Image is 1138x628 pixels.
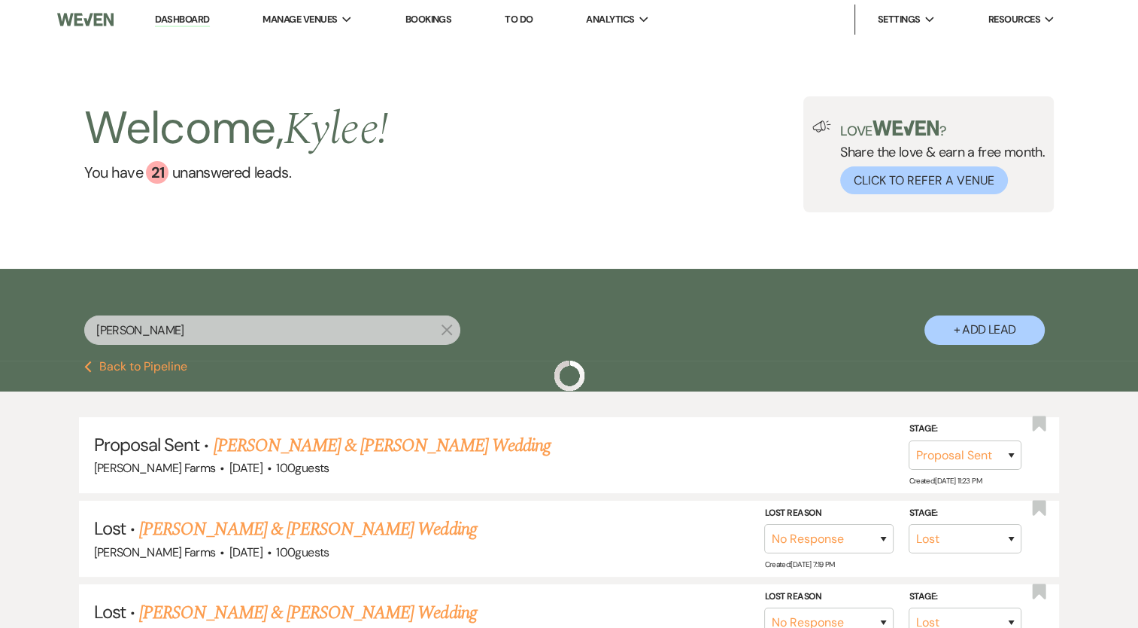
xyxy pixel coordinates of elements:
[94,544,216,560] span: [PERSON_NAME] Farms
[586,12,634,27] span: Analytics
[405,13,451,26] a: Bookings
[505,13,533,26] a: To Do
[924,316,1045,345] button: + Add Lead
[284,95,388,164] span: Kylee !
[94,600,126,623] span: Lost
[84,96,388,161] h2: Welcome,
[909,589,1021,605] label: Stage:
[554,361,584,391] img: loading spinner
[840,120,1045,138] p: Love ?
[94,517,126,540] span: Lost
[812,120,831,133] img: loud-speaker-illustration.svg
[872,120,939,136] img: weven-logo-green.svg
[155,13,209,27] a: Dashboard
[764,589,894,605] label: Lost Reason
[139,599,476,626] a: [PERSON_NAME] & [PERSON_NAME] Wedding
[988,12,1039,27] span: Resources
[94,460,216,476] span: [PERSON_NAME] Farms
[57,4,114,35] img: Weven Logo
[94,433,200,456] span: Proposal Sent
[831,120,1045,194] div: Share the love & earn a free month.
[909,476,981,486] span: Created: [DATE] 11:23 PM
[84,361,187,373] button: Back to Pipeline
[139,516,476,543] a: [PERSON_NAME] & [PERSON_NAME] Wedding
[84,161,388,184] a: You have 21 unanswered leads.
[878,12,921,27] span: Settings
[262,12,337,27] span: Manage Venues
[909,421,1021,437] label: Stage:
[276,544,329,560] span: 100 guests
[84,316,460,345] input: Search by name, event date, email address or phone number
[213,432,550,459] a: [PERSON_NAME] & [PERSON_NAME] Wedding
[909,505,1021,522] label: Stage:
[146,161,168,184] div: 21
[276,460,329,476] span: 100 guests
[229,544,262,560] span: [DATE]
[764,505,894,522] label: Lost Reason
[229,460,262,476] span: [DATE]
[840,166,1008,194] button: Click to Refer a Venue
[764,559,834,569] span: Created: [DATE] 7:19 PM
